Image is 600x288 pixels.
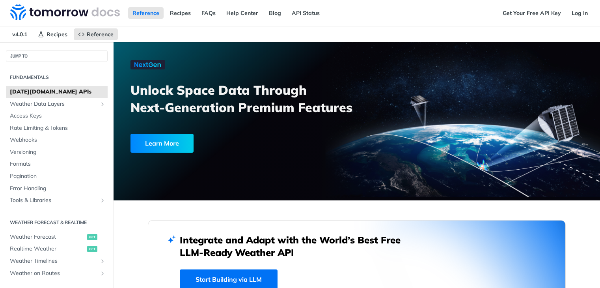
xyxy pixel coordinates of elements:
a: FAQs [197,7,220,19]
a: Versioning [6,146,108,158]
a: Weather on RoutesShow subpages for Weather on Routes [6,267,108,279]
div: Learn More [130,134,194,153]
button: Show subpages for Weather Data Layers [99,101,106,107]
button: Show subpages for Weather Timelines [99,258,106,264]
a: Get Your Free API Key [498,7,565,19]
h2: Weather Forecast & realtime [6,219,108,226]
a: API Status [287,7,324,19]
a: Realtime Weatherget [6,243,108,255]
img: Tomorrow.io Weather API Docs [10,4,120,20]
a: Access Keys [6,110,108,122]
a: Weather Data LayersShow subpages for Weather Data Layers [6,98,108,110]
span: Weather Timelines [10,257,97,265]
h3: Unlock Space Data Through Next-Generation Premium Features [130,81,365,116]
a: [DATE][DOMAIN_NAME] APIs [6,86,108,98]
button: Show subpages for Tools & Libraries [99,197,106,204]
a: Log In [567,7,592,19]
img: NextGen [130,60,165,69]
span: Weather Forecast [10,233,85,241]
a: Webhooks [6,134,108,146]
a: Blog [265,7,285,19]
button: JUMP TO [6,50,108,62]
a: Tools & LibrariesShow subpages for Tools & Libraries [6,194,108,206]
span: Rate Limiting & Tokens [10,124,106,132]
a: Formats [6,158,108,170]
a: Rate Limiting & Tokens [6,122,108,134]
span: Pagination [10,172,106,180]
h2: Fundamentals [6,74,108,81]
span: Error Handling [10,185,106,193]
span: [DATE][DOMAIN_NAME] APIs [10,88,106,96]
a: Reference [128,7,164,19]
span: Realtime Weather [10,245,85,253]
span: get [87,234,97,240]
span: Tools & Libraries [10,196,97,204]
a: Recipes [166,7,195,19]
a: Recipes [34,28,72,40]
a: Learn More [130,134,318,153]
span: Weather on Routes [10,269,97,277]
span: Reference [87,31,114,38]
span: Recipes [47,31,67,38]
a: Weather Forecastget [6,231,108,243]
span: Webhooks [10,136,106,144]
a: Weather TimelinesShow subpages for Weather Timelines [6,255,108,267]
span: Weather Data Layers [10,100,97,108]
a: Error Handling [6,183,108,194]
span: v4.0.1 [8,28,32,40]
span: get [87,246,97,252]
a: Pagination [6,170,108,182]
h2: Integrate and Adapt with the World’s Best Free LLM-Ready Weather API [180,234,412,259]
span: Formats [10,160,106,168]
a: Reference [74,28,118,40]
a: Help Center [222,7,263,19]
button: Show subpages for Weather on Routes [99,270,106,277]
span: Access Keys [10,112,106,120]
span: Versioning [10,148,106,156]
